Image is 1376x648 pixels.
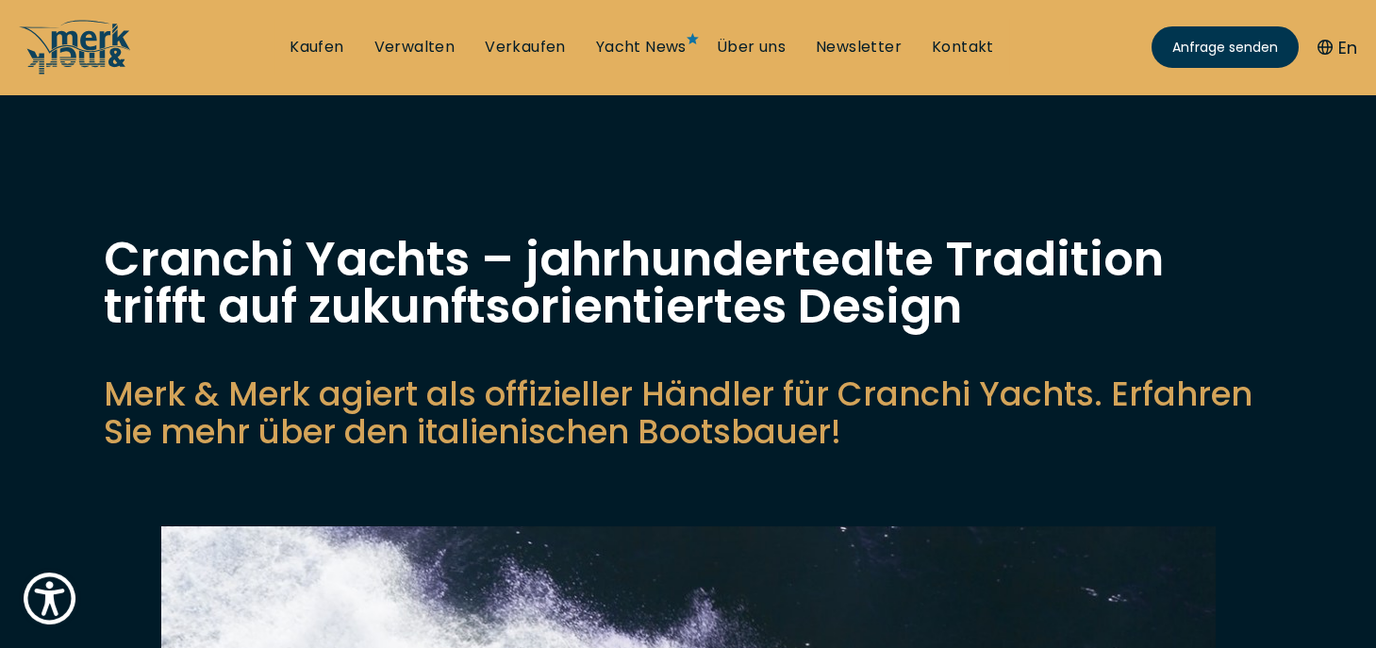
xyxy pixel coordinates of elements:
a: Newsletter [816,37,902,58]
a: Kontakt [932,37,994,58]
button: En [1318,35,1357,60]
a: Kaufen [290,37,343,58]
a: Verwalten [374,37,456,58]
a: Anfrage senden [1152,26,1299,68]
a: Verkaufen [485,37,566,58]
button: Show Accessibility Preferences [19,568,80,629]
span: Anfrage senden [1172,38,1278,58]
a: Über uns [717,37,786,58]
h1: Cranchi Yachts – jahrhundertealte Tradition trifft auf zukunftsorientiertes Design [104,236,1273,330]
a: Yacht News [596,37,687,58]
p: Merk & Merk agiert als offizieller Händler für Cranchi Yachts. Erfahren Sie mehr über den italien... [104,375,1273,451]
